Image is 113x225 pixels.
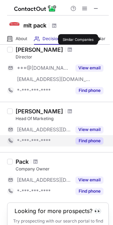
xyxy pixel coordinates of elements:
div: Company Owner [16,166,109,172]
h1: mlt pack [23,21,46,30]
div: [PERSON_NAME] [16,108,63,115]
button: Reveal Button [75,188,103,195]
span: [EMAIL_ADDRESS][DOMAIN_NAME] [17,76,91,82]
img: ContactOut v5.3.10 [14,4,57,13]
button: Reveal Button [75,64,103,71]
button: Reveal Button [75,137,103,144]
span: Decision makers [43,36,76,42]
div: [PERSON_NAME] [16,46,63,53]
span: [EMAIL_ADDRESS][DOMAIN_NAME] [17,126,71,133]
div: Head Of Marketing [16,115,109,122]
span: [EMAIL_ADDRESS][DOMAIN_NAME] [17,177,71,183]
button: Reveal Button [75,87,103,94]
button: Reveal Button [75,126,103,133]
div: Director [16,54,109,60]
span: Similar [91,36,106,42]
header: Looking for more prospects? 👀 [15,208,101,214]
button: Reveal Button [75,176,103,183]
span: ***@[DOMAIN_NAME] [17,65,71,71]
div: Pack [16,158,29,165]
span: About [16,36,27,42]
img: 07fb306c6a8619e4c5776644d3abad26 [7,17,21,31]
